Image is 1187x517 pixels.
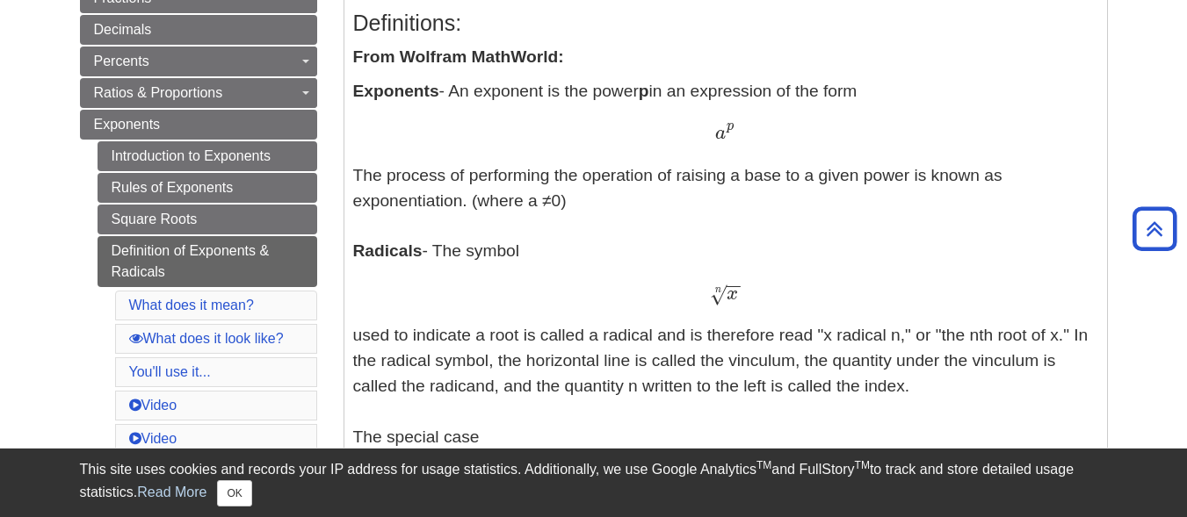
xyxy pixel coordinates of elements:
[98,236,317,287] a: Definition of Exponents & Radicals
[80,459,1108,506] div: This site uses cookies and records your IP address for usage statistics. Additionally, we use Goo...
[727,284,738,304] span: x
[98,141,317,171] a: Introduction to Exponents
[353,82,439,100] b: Exponents
[129,431,177,446] a: Video
[94,85,223,100] span: Ratios & Proportions
[353,11,1098,36] h3: Definitions:
[727,119,734,133] span: p
[80,110,317,140] a: Exponents
[98,205,317,234] a: Square Roots
[129,331,284,346] a: What does it look like?
[94,22,152,37] span: Decimals
[80,15,317,45] a: Decimals
[715,285,721,295] span: n
[129,398,177,413] a: Video
[94,117,161,132] span: Exponents
[1126,217,1183,241] a: Back to Top
[217,480,251,506] button: Close
[129,298,254,312] a: What does it mean?
[715,124,726,143] span: a
[98,173,317,203] a: Rules of Exponents
[353,47,564,66] strong: From Wolfram MathWorld:
[94,54,149,68] span: Percents
[129,364,211,379] a: You'll use it...
[137,485,206,499] a: Read More
[639,82,649,100] b: p
[80,47,317,76] a: Percents
[855,459,870,471] sup: TM
[710,283,727,306] span: √
[756,459,771,471] sup: TM
[353,241,423,260] b: Radicals
[80,78,317,108] a: Ratios & Proportions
